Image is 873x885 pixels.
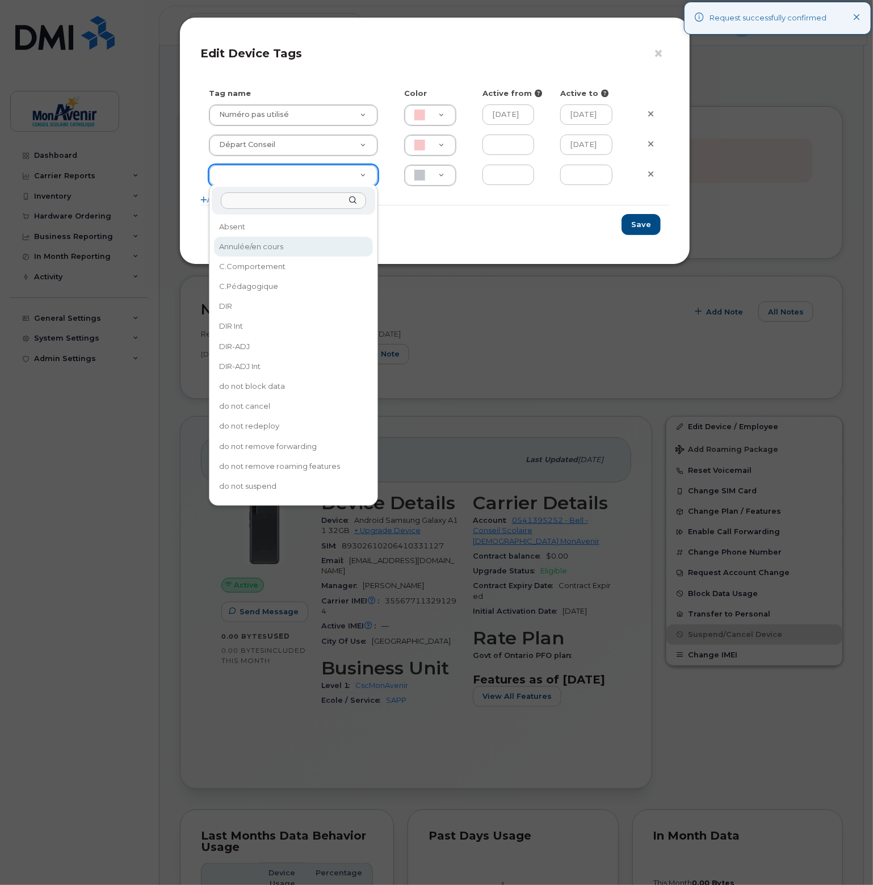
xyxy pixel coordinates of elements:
div: Départ Conseil [215,497,372,515]
div: Request successfully confirmed [710,12,826,24]
div: DIR-ADJ Int [215,358,372,375]
div: C.Pédagogique [215,278,372,295]
div: do not remove roaming features [215,458,372,475]
div: Absent [215,218,372,236]
div: Annulée/en cours [215,238,372,255]
div: do not redeploy [215,418,372,435]
div: do not suspend [215,477,372,495]
div: do not cancel [215,397,372,415]
div: DIR Int [215,318,372,335]
div: DIR [215,297,372,315]
div: DIR-ADJ [215,338,372,355]
div: do not remove forwarding [215,438,372,455]
div: do not block data [215,378,372,395]
div: C.Comportement [215,258,372,275]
